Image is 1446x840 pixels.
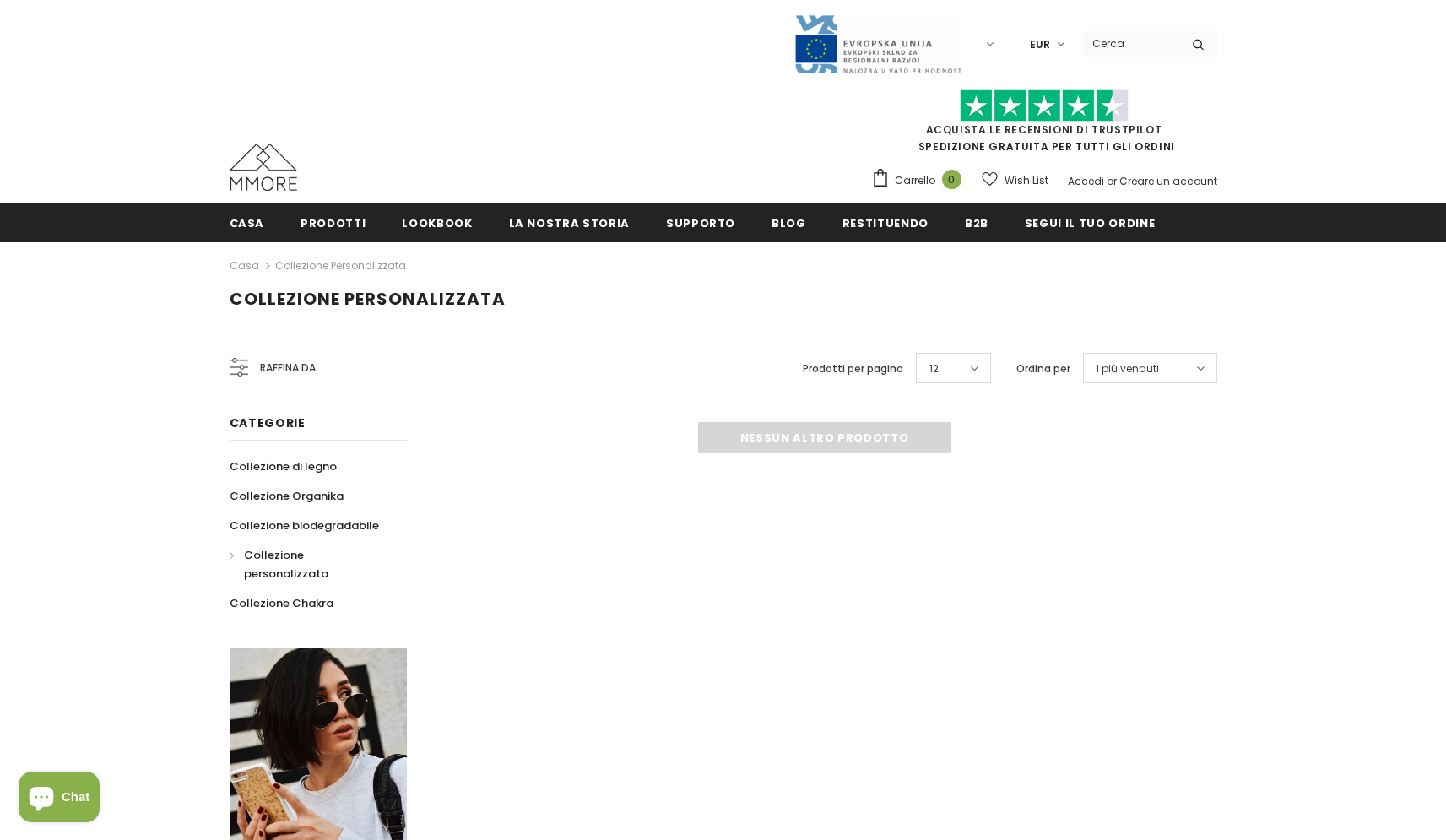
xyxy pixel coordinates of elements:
span: Collezione Organika [230,488,344,504]
a: Wish List [982,165,1048,195]
label: Prodotti per pagina [803,360,903,377]
span: Restituendo [842,215,929,231]
a: Javni Razpis [793,36,962,51]
span: 12 [929,360,939,377]
span: Carrello [895,172,935,189]
span: Collezione personalizzata [230,287,506,311]
span: Collezione di legno [230,458,337,474]
a: Prodotti [301,203,366,241]
img: Casi MMORE [230,144,297,191]
span: Collezione Chakra [230,595,333,611]
a: B2B [965,203,988,241]
span: I più venduti [1097,360,1159,377]
span: B2B [965,215,988,231]
a: Restituendo [842,203,929,241]
a: Collezione biodegradabile [230,511,379,540]
span: SPEDIZIONE GRATUITA PER TUTTI GLI ORDINI [871,97,1217,154]
a: Segui il tuo ordine [1025,203,1155,241]
a: Blog [772,203,806,241]
a: Collezione di legno [230,452,337,481]
span: Wish List [1005,172,1048,189]
span: EUR [1030,36,1050,53]
input: Search Site [1082,31,1179,56]
span: Collezione biodegradabile [230,518,379,534]
a: Collezione personalizzata [275,258,406,273]
a: Casa [230,203,265,241]
a: La nostra storia [509,203,630,241]
a: supporto [666,203,735,241]
span: Blog [772,215,806,231]
a: Carrello 0 [871,168,970,193]
a: Casa [230,256,259,276]
a: Accedi [1068,174,1104,188]
span: supporto [666,215,735,231]
inbox-online-store-chat: Shopify online store chat [14,772,105,826]
span: Collezione personalizzata [244,547,328,582]
a: Collezione personalizzata [230,540,388,588]
a: Collezione Organika [230,481,344,511]
span: 0 [942,170,961,189]
label: Ordina per [1016,360,1070,377]
img: Javni Razpis [793,14,962,75]
span: Raffina da [260,359,316,377]
a: Creare un account [1119,174,1217,188]
span: La nostra storia [509,215,630,231]
span: Casa [230,215,265,231]
span: Segui il tuo ordine [1025,215,1155,231]
img: Fidati di Pilot Stars [960,89,1129,122]
a: Acquista le recensioni di TrustPilot [926,122,1162,137]
span: Lookbook [402,215,472,231]
span: Prodotti [301,215,366,231]
a: Lookbook [402,203,472,241]
span: or [1107,174,1117,188]
a: Collezione Chakra [230,588,333,618]
span: Categorie [230,415,306,431]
